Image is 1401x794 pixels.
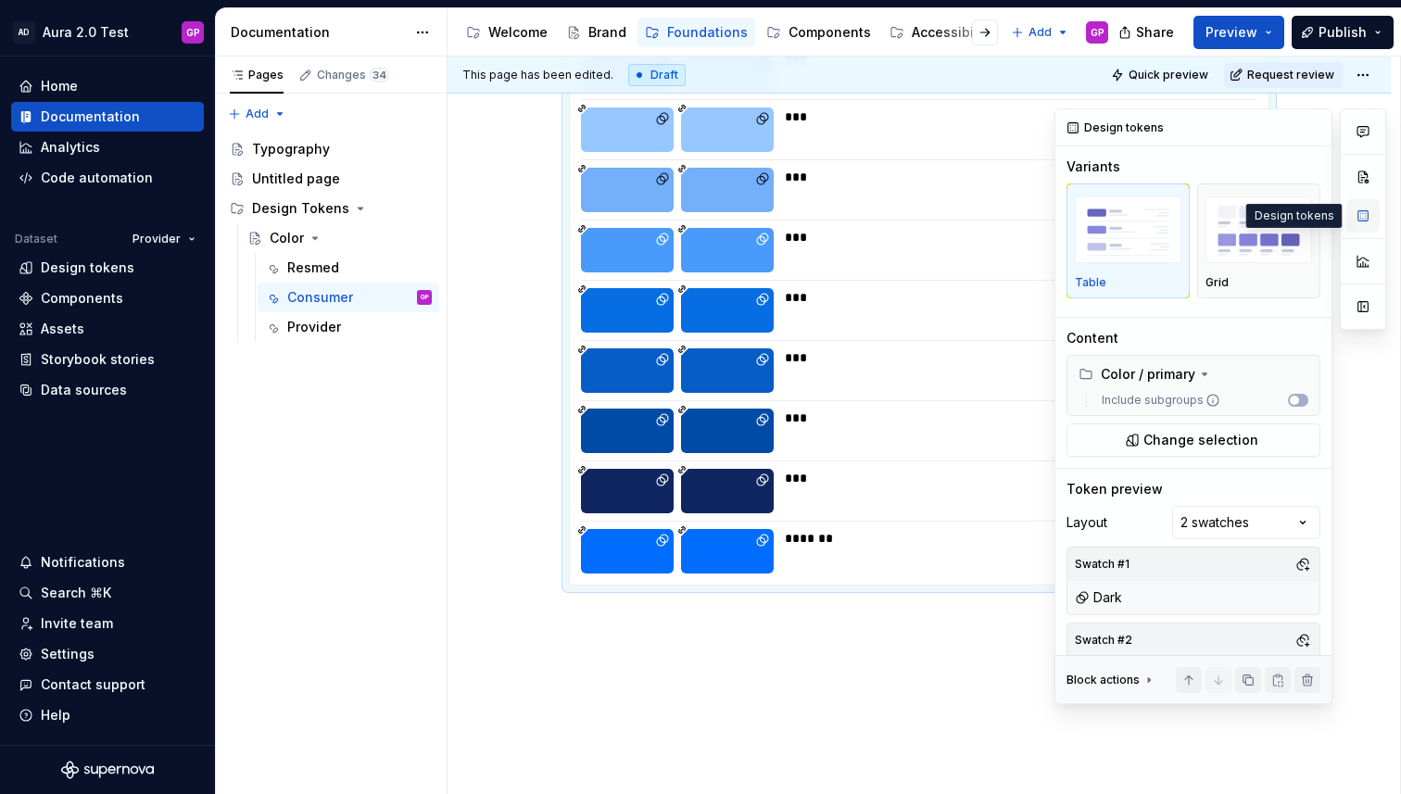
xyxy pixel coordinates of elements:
a: Documentation [11,102,204,132]
div: Settings [41,645,95,663]
span: 34 [370,68,389,82]
a: Brand [559,18,634,47]
div: Documentation [231,23,406,42]
svg: Supernova Logo [61,761,154,779]
div: GP [186,25,200,40]
a: Resmed [258,253,439,283]
span: Quick preview [1129,68,1208,82]
div: Dataset [15,232,57,246]
span: Request review [1247,68,1334,82]
div: Contact support [41,675,145,694]
button: ADAura 2.0 TestGP [4,12,211,52]
div: Data sources [41,381,127,399]
button: Share [1109,16,1186,49]
a: Components [11,284,204,313]
div: Design tokens [1246,204,1343,228]
a: Typography [222,134,439,164]
button: Search ⌘K [11,578,204,608]
a: Untitled page [222,164,439,194]
div: Components [41,289,123,308]
div: Design tokens [41,258,134,277]
div: Search ⌘K [41,584,111,602]
div: AD [13,21,35,44]
a: Color [240,223,439,253]
button: Quick preview [1105,62,1217,88]
div: Foundations [667,23,748,42]
div: Home [41,77,78,95]
span: This page has been edited. [462,68,613,82]
span: Preview [1205,23,1257,42]
div: Typography [252,140,330,158]
button: Notifications [11,548,204,577]
a: Provider [258,312,439,342]
span: Add [1029,25,1052,40]
div: Page tree [459,14,1002,51]
div: Untitled page [252,170,340,188]
div: Notifications [41,553,125,572]
button: Contact support [11,670,204,699]
div: Page tree [222,134,439,342]
div: Consumer [287,288,353,307]
div: Resmed [287,258,339,277]
button: Help [11,700,204,730]
button: Request review [1224,62,1343,88]
a: Design tokens [11,253,204,283]
button: Preview [1193,16,1284,49]
div: Draft [628,64,686,86]
button: Add [1005,19,1075,45]
div: Analytics [41,138,100,157]
span: Publish [1319,23,1367,42]
div: Design Tokens [222,194,439,223]
div: Storybook stories [41,350,155,369]
div: Provider [287,318,341,336]
div: Brand [588,23,626,42]
span: Provider [133,232,181,246]
a: Home [11,71,204,101]
div: Aura 2.0 Test [43,23,129,42]
div: Changes [317,68,389,82]
button: Provider [124,226,204,252]
div: Components [789,23,871,42]
div: Assets [41,320,84,338]
a: Assets [11,314,204,344]
a: Analytics [11,132,204,162]
div: Welcome [488,23,548,42]
a: Components [759,18,878,47]
a: Code automation [11,163,204,193]
a: Welcome [459,18,555,47]
div: Invite team [41,614,113,633]
a: Storybook stories [11,345,204,374]
a: Invite team [11,609,204,638]
span: Share [1136,23,1174,42]
div: Documentation [41,107,140,126]
div: GP [421,288,429,307]
div: Pages [230,68,284,82]
a: Foundations [637,18,755,47]
div: Color [270,229,304,247]
div: Code automation [41,169,153,187]
button: Add [222,101,292,127]
div: Help [41,706,70,725]
div: Design Tokens [252,199,349,218]
a: Accessibility [882,18,1001,47]
span: Add [246,107,269,121]
div: Accessibility [912,23,993,42]
a: Data sources [11,375,204,405]
a: Settings [11,639,204,669]
a: ConsumerGP [258,283,439,312]
button: Publish [1292,16,1394,49]
div: GP [1091,25,1104,40]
